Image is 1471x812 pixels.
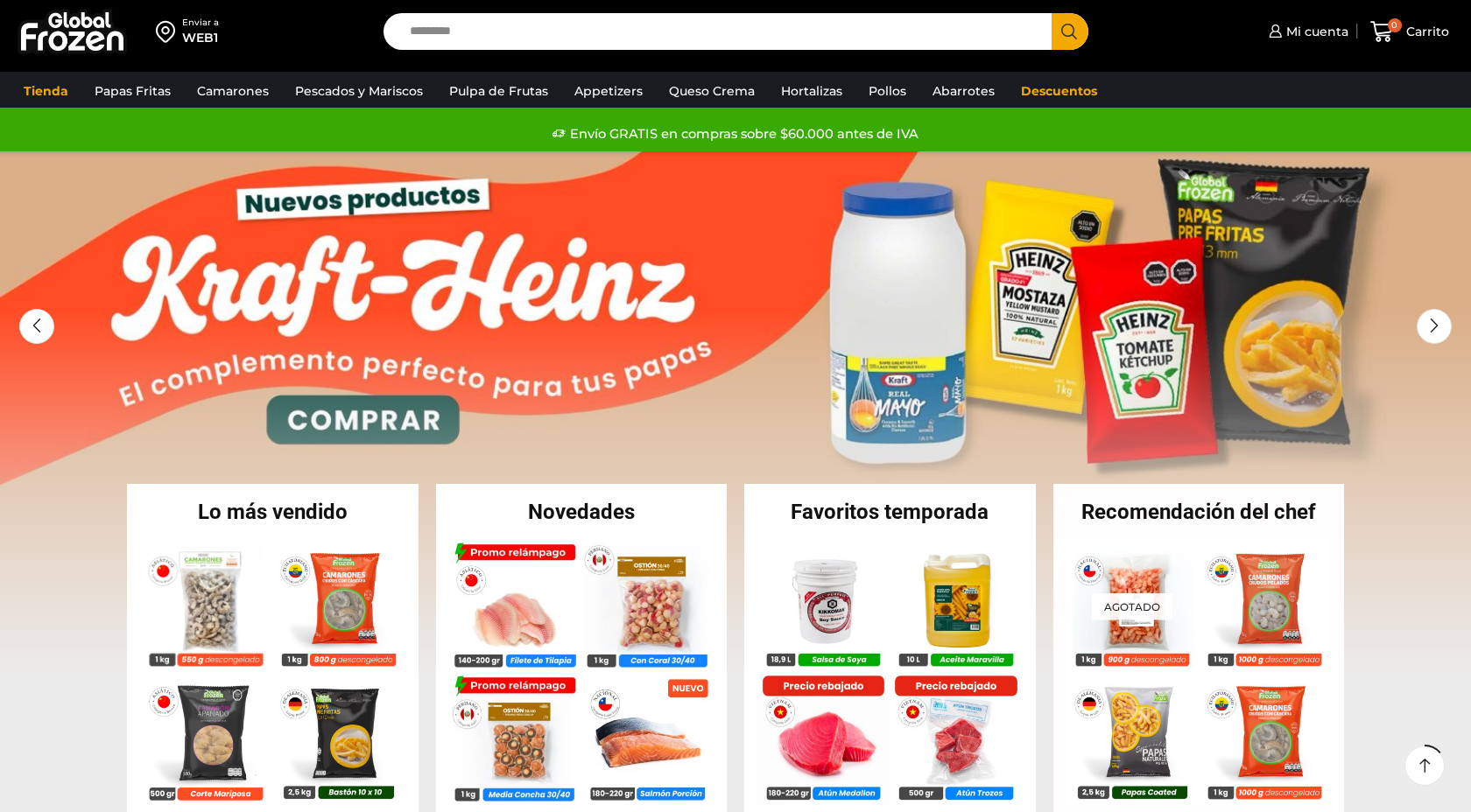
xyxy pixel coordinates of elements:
[127,501,419,522] h2: Lo más vendido
[566,74,651,108] a: Appetizers
[744,501,1036,522] h2: Favoritos temporada
[156,17,182,46] img: address-field-icon.svg
[772,74,851,108] a: Hortalizas
[1388,18,1402,32] span: 0
[1092,592,1172,619] p: Agotado
[1053,501,1345,522] h2: Recomendación del chef
[1052,13,1088,50] button: Search button
[436,501,728,522] h2: Novedades
[1012,74,1106,108] a: Descuentos
[182,17,219,29] div: Enviar a
[1282,23,1348,40] span: Mi cuenta
[660,74,764,108] a: Queso Crema
[1417,309,1452,344] div: Next slide
[860,74,915,108] a: Pollos
[86,74,179,108] a: Papas Fritas
[182,29,219,46] div: WEB1
[188,74,278,108] a: Camarones
[286,74,432,108] a: Pescados y Mariscos
[1402,23,1449,40] span: Carrito
[440,74,557,108] a: Pulpa de Frutas
[19,309,54,344] div: Previous slide
[15,74,77,108] a: Tienda
[924,74,1003,108] a: Abarrotes
[1366,11,1453,52] a: 0 Carrito
[1264,14,1348,49] a: Mi cuenta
